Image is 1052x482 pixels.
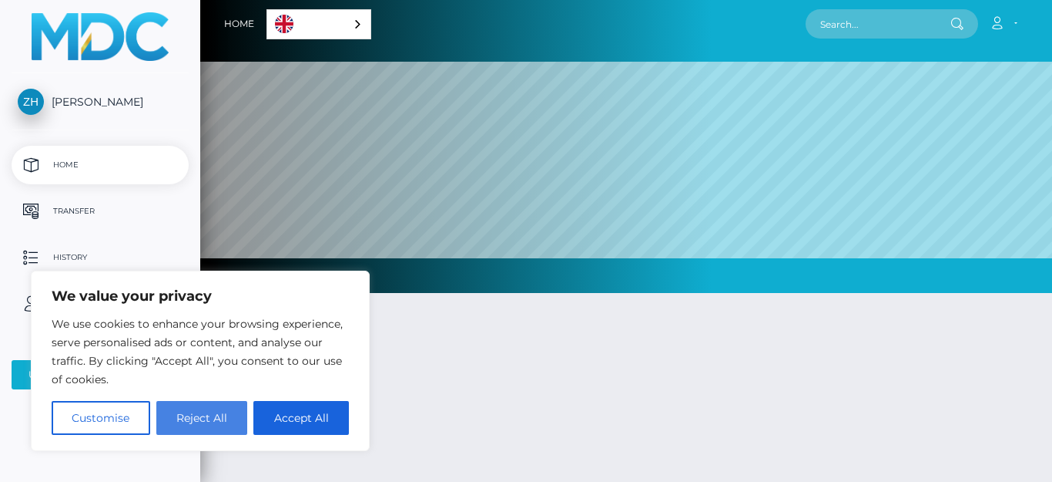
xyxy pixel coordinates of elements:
input: Search... [806,9,950,39]
img: MassPay [32,12,169,61]
button: Accept All [253,401,349,435]
p: Transfer [18,200,183,223]
a: Transfer [12,192,189,231]
p: Home [18,153,183,177]
div: User Agreements [28,369,155,381]
p: We value your privacy [52,287,349,305]
a: Home [12,146,189,184]
a: English [267,10,370,39]
p: History [18,246,183,269]
button: Reject All [156,401,248,435]
a: History [12,238,189,277]
p: We use cookies to enhance your browsing experience, serve personalised ads or content, and analys... [52,315,349,389]
p: User Profile [18,292,183,315]
button: Customise [52,401,150,435]
aside: Language selected: English [266,9,371,39]
a: Home [224,8,254,40]
button: User Agreements [12,360,189,389]
div: Language [266,9,371,39]
div: We value your privacy [31,271,370,451]
span: [PERSON_NAME] [12,95,189,109]
a: User Profile [12,285,189,323]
